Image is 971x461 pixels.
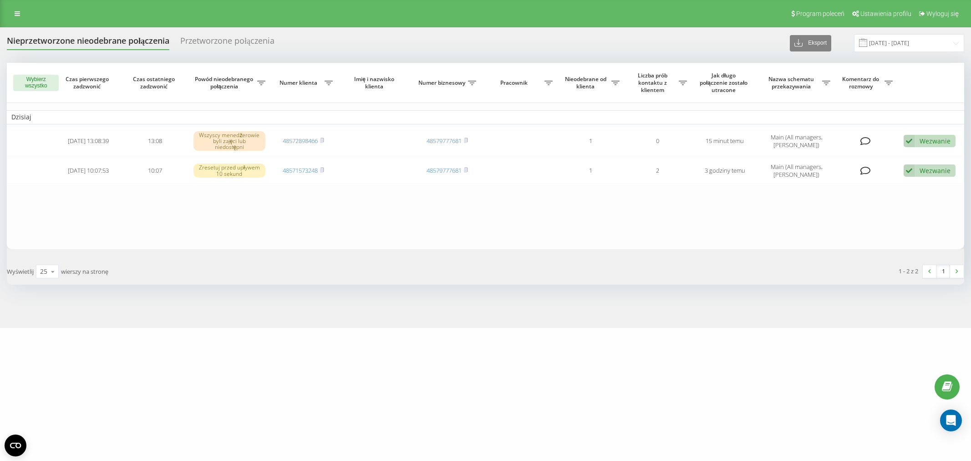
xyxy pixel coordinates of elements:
[283,137,318,145] a: 48572898466
[418,79,468,87] span: Numer biznesowy
[193,164,265,177] div: Zresetuj przed upływem 10 sekund
[557,126,624,156] td: 1
[283,166,318,174] a: 48571573248
[624,158,691,184] td: 2
[796,10,844,17] span: Program poleceń
[699,72,751,93] span: Jak długo połączenie zostało utracone
[758,126,835,156] td: Main (All managers, [PERSON_NAME])
[427,166,462,174] a: 48579777681
[180,36,275,50] div: Przetworzone połączenia
[345,76,406,90] span: Imię i nazwisko klienta
[62,76,114,90] span: Czas pierwszego zadzwonić
[7,36,169,50] div: Nieprzetworzone nieodebrane połączenia
[920,137,951,145] div: Wezwanie
[691,158,758,184] td: 3 godziny temu
[55,158,122,184] td: [DATE] 10:07:53
[122,126,188,156] td: 13:08
[899,266,918,276] div: 1 - 2 z 2
[790,35,831,51] button: Eksport
[691,126,758,156] td: 15 minut temu
[562,76,611,90] span: Nieodebrane od klienta
[129,76,181,90] span: Czas ostatniego zadzwonić
[5,435,26,456] button: Open CMP widget
[629,72,678,93] span: Liczba prób kontaktu z klientem
[122,158,188,184] td: 10:07
[624,126,691,156] td: 0
[926,10,959,17] span: Wyloguj się
[40,267,47,276] div: 25
[936,265,950,278] a: 1
[860,10,911,17] span: Ustawienia profilu
[485,79,544,87] span: Pracownik
[839,76,885,90] span: Komentarz do rozmowy
[427,137,462,145] a: 48579777681
[13,75,59,91] button: Wybierz wszystko
[7,110,964,124] td: Dzisiaj
[758,158,835,184] td: Main (All managers, [PERSON_NAME])
[275,79,324,87] span: Numer klienta
[193,76,258,90] span: Powód nieodebranego połączenia
[7,267,34,276] span: Wyświetlij
[557,158,624,184] td: 1
[920,166,951,175] div: Wezwanie
[763,76,822,90] span: Nazwa schematu przekazywania
[55,126,122,156] td: [DATE] 13:08:39
[61,267,108,276] span: wierszy na stronę
[940,410,962,431] div: Open Intercom Messenger
[193,131,265,151] div: Wszyscy menedżerowie byli zajęci lub niedostępni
